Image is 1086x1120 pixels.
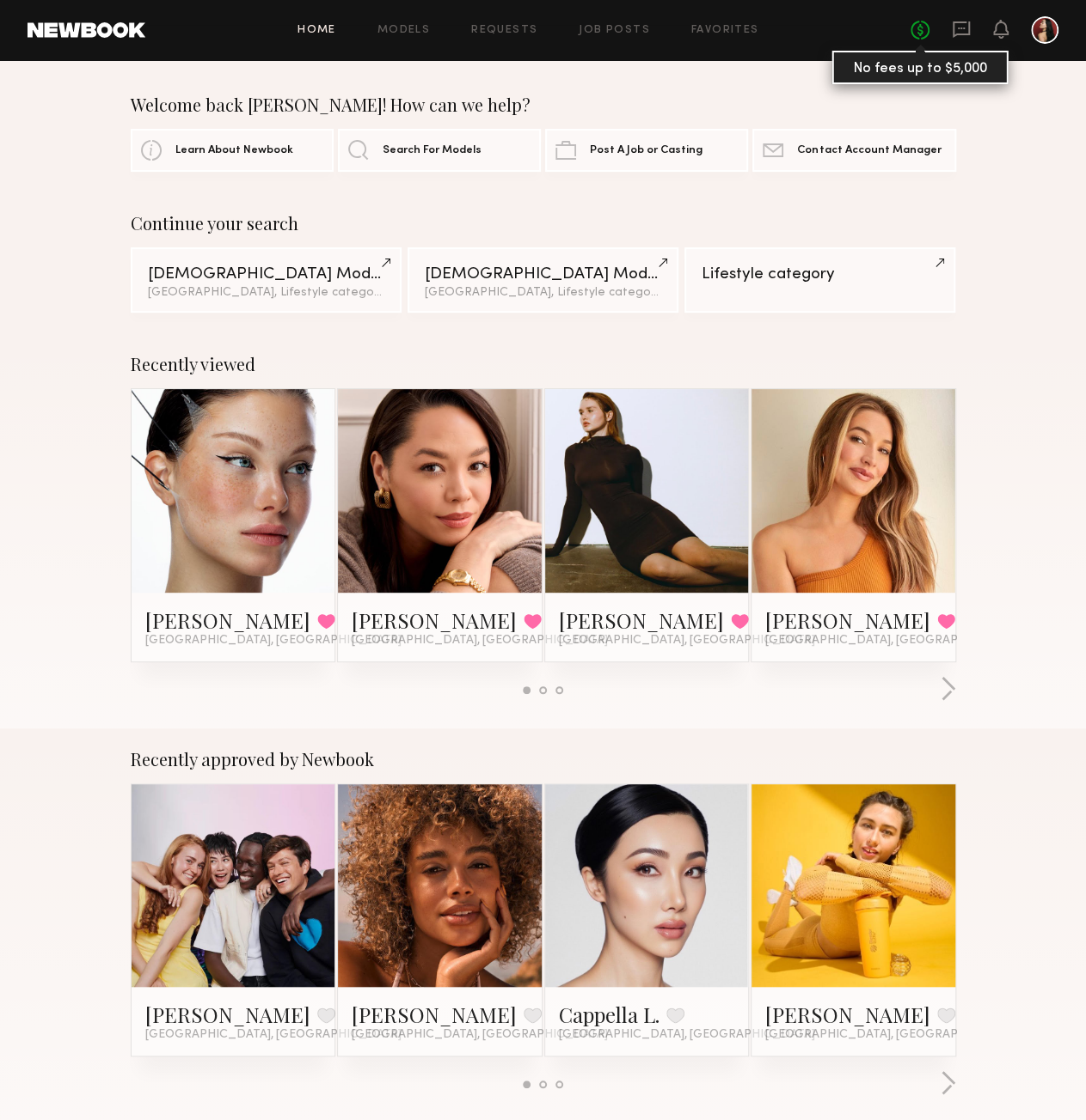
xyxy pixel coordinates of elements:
[559,606,724,634] a: [PERSON_NAME]
[752,129,955,172] a: Contact Account Manager
[298,25,336,36] a: Home
[559,1001,660,1028] a: Cappella L.
[145,1001,310,1028] a: [PERSON_NAME]
[145,606,310,634] a: [PERSON_NAME]
[559,1028,815,1042] span: [GEOGRAPHIC_DATA], [GEOGRAPHIC_DATA]
[131,94,956,115] div: Welcome back [PERSON_NAME]! How can we help?
[590,145,703,156] span: Post A Job or Casting
[911,21,930,40] a: No fees up to $5,000
[702,266,939,283] div: Lifestyle category
[691,25,759,36] a: Favorites
[131,354,956,374] div: Recently viewed
[175,145,293,156] span: Learn About Newbook
[131,129,334,172] a: Learn About Newbook
[832,51,1009,84] div: No fees up to $5,000
[765,1001,930,1028] a: [PERSON_NAME]
[145,1028,402,1042] span: [GEOGRAPHIC_DATA], [GEOGRAPHIC_DATA]
[425,266,662,283] div: [DEMOGRAPHIC_DATA] Models
[384,287,467,298] span: & 2 other filter s
[145,634,402,648] span: [GEOGRAPHIC_DATA], [GEOGRAPHIC_DATA]
[352,634,608,648] span: [GEOGRAPHIC_DATA], [GEOGRAPHIC_DATA]
[545,129,748,172] a: Post A Job or Casting
[559,634,815,648] span: [GEOGRAPHIC_DATA], [GEOGRAPHIC_DATA]
[408,247,679,313] a: [DEMOGRAPHIC_DATA] Models[GEOGRAPHIC_DATA], Lifestyle category&1other filter
[352,1028,608,1042] span: [GEOGRAPHIC_DATA], [GEOGRAPHIC_DATA]
[352,606,517,634] a: [PERSON_NAME]
[579,25,650,36] a: Job Posts
[352,1001,517,1028] a: [PERSON_NAME]
[383,145,482,156] span: Search For Models
[377,25,430,36] a: Models
[148,266,385,283] div: [DEMOGRAPHIC_DATA] Models
[148,287,385,299] div: [GEOGRAPHIC_DATA], Lifestyle category
[765,1028,1022,1042] span: [GEOGRAPHIC_DATA], [GEOGRAPHIC_DATA]
[684,247,956,313] a: Lifestyle category
[425,287,662,299] div: [GEOGRAPHIC_DATA], Lifestyle category
[765,634,1022,648] span: [GEOGRAPHIC_DATA], [GEOGRAPHIC_DATA]
[765,606,930,634] a: [PERSON_NAME]
[131,749,956,770] div: Recently approved by Newbook
[131,213,956,234] div: Continue your search
[797,145,941,156] span: Contact Account Manager
[131,247,402,313] a: [DEMOGRAPHIC_DATA] Models[GEOGRAPHIC_DATA], Lifestyle category&2other filters
[661,287,735,298] span: & 1 other filter
[471,25,537,36] a: Requests
[338,129,541,172] a: Search For Models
